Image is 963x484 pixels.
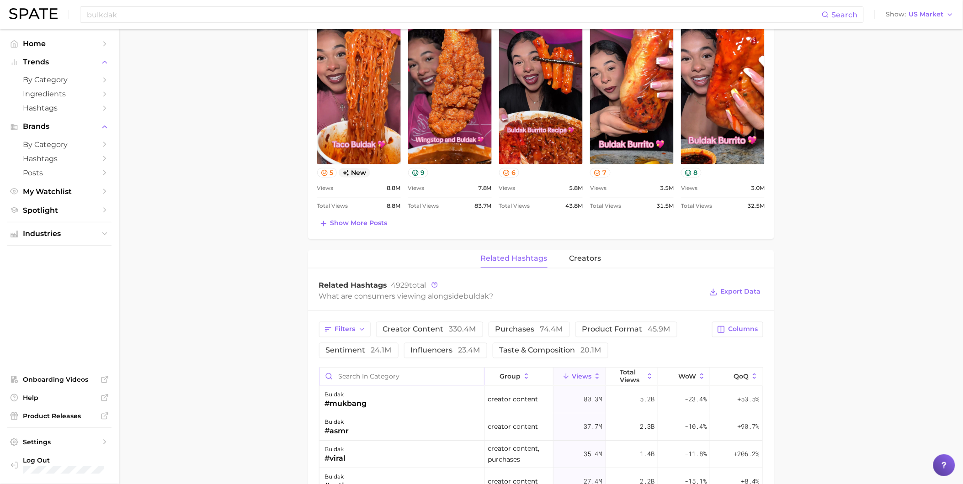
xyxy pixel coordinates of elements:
[325,417,349,428] div: buldak
[7,227,112,241] button: Industries
[317,168,337,178] button: 5
[712,322,763,337] button: Columns
[23,206,96,215] span: Spotlight
[319,322,371,337] button: Filters
[319,281,388,290] span: Related Hashtags
[86,7,822,22] input: Search here for a brand, industry, or ingredient
[584,449,602,460] span: 35.4m
[408,183,425,194] span: Views
[7,435,112,449] a: Settings
[495,326,563,333] span: purchases
[884,9,956,21] button: ShowUS Market
[569,255,601,263] span: creators
[23,75,96,84] span: by Category
[737,421,759,432] span: +90.7%
[23,39,96,48] span: Home
[606,368,658,386] button: Total Views
[707,286,763,299] button: Export Data
[23,375,96,384] span: Onboarding Videos
[584,394,602,405] span: 80.3m
[734,373,749,380] span: QoQ
[500,347,601,354] span: taste & composition
[464,292,489,301] span: buldak
[620,369,644,384] span: Total Views
[339,168,370,178] span: new
[681,183,697,194] span: Views
[317,217,390,230] button: Show more posts
[488,443,550,465] span: creator content, purchases
[23,89,96,98] span: Ingredients
[648,325,670,334] span: 45.9m
[590,183,607,194] span: Views
[478,183,492,194] span: 7.8m
[658,368,710,386] button: WoW
[458,346,480,355] span: 23.4m
[325,472,355,483] div: buldak
[325,389,367,400] div: buldak
[23,168,96,177] span: Posts
[474,201,492,212] span: 83.7m
[23,394,96,402] span: Help
[681,168,702,178] button: 8
[317,201,348,212] span: Total Views
[7,137,112,152] a: by Category
[590,201,621,212] span: Total Views
[7,87,112,101] a: Ingredients
[721,288,761,296] span: Export Data
[590,168,611,178] button: 7
[640,394,654,405] span: 5.2b
[317,183,334,194] span: Views
[7,409,112,423] a: Product Releases
[387,201,401,212] span: 8.8m
[7,373,112,386] a: Onboarding Videos
[408,168,429,178] button: 9
[569,183,583,194] span: 5.8m
[387,183,401,194] span: 8.8m
[326,347,392,354] span: sentiment
[584,421,602,432] span: 37.7m
[734,449,759,460] span: +206.2%
[23,122,96,131] span: Brands
[572,373,591,380] span: Views
[23,412,96,420] span: Product Releases
[23,104,96,112] span: Hashtags
[678,373,696,380] span: WoW
[7,166,112,180] a: Posts
[656,201,674,212] span: 31.5m
[449,325,476,334] span: 330.4m
[23,154,96,163] span: Hashtags
[640,449,654,460] span: 1.4b
[488,421,538,432] span: creator content
[581,346,601,355] span: 20.1m
[500,373,521,380] span: group
[23,140,96,149] span: by Category
[7,391,112,405] a: Help
[23,187,96,196] span: My Watchlist
[330,220,388,227] span: Show more posts
[23,58,96,66] span: Trends
[7,101,112,115] a: Hashtags
[909,12,944,17] span: US Market
[553,368,606,386] button: Views
[710,368,762,386] button: QoQ
[499,201,530,212] span: Total Views
[685,449,707,460] span: -11.8%
[7,73,112,87] a: by Category
[7,120,112,133] button: Brands
[335,326,356,333] span: Filters
[7,37,112,51] a: Home
[540,325,563,334] span: 74.4m
[582,326,670,333] span: product format
[886,12,906,17] span: Show
[640,421,654,432] span: 2.3b
[737,394,759,405] span: +53.5%
[408,201,439,212] span: Total Views
[660,183,674,194] span: 3.5m
[319,414,763,441] button: buldak#asmrcreator content37.7m2.3b-10.4%+90.7%
[729,326,758,333] span: Columns
[685,421,707,432] span: -10.4%
[481,255,548,263] span: related hashtags
[371,346,392,355] span: 24.1m
[488,394,538,405] span: creator content
[7,184,112,199] a: My Watchlist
